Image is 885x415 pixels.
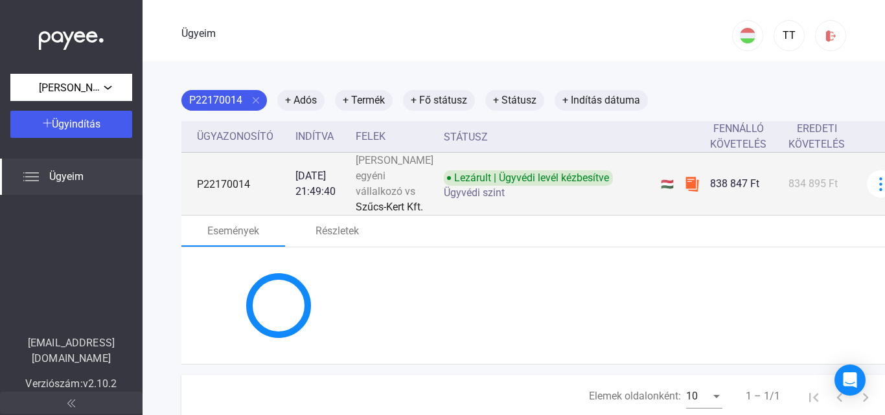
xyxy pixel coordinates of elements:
mat-select: Elemek oldalonként: [686,388,722,404]
font: + Indítás dátuma [562,94,640,106]
button: Következő oldal [853,383,879,409]
font: Ügyvédi szint [444,186,505,199]
font: Események [207,225,259,237]
button: HU [732,20,763,51]
font: [PERSON_NAME] egyéni vállalkozó [39,81,198,94]
div: Indítva [295,129,345,144]
font: Szűcs-Kert Kft. [356,201,423,213]
font: P22170014 [197,178,250,190]
img: arrow-double-left-grey.svg [67,399,75,407]
font: [EMAIL_ADDRESS][DOMAIN_NAME] [28,337,115,365]
font: 🇭🇺 [661,178,674,190]
img: white-payee-white-dot.svg [39,24,104,50]
font: Indítva [295,130,334,142]
img: kijelentkezés-piros [824,29,838,43]
font: 838 847 Ft [710,177,759,190]
button: TT [774,20,805,51]
font: + Adós [285,94,317,106]
font: Ügyeim [49,170,84,183]
font: Lezárult | Ügyvédi levél kézbesítve [454,172,609,184]
font: [PERSON_NAME] egyéni vállalkozó vs [356,154,433,197]
img: list.svg [23,169,39,185]
font: 834 895 Ft [788,177,838,190]
button: Előző oldal [827,383,853,409]
font: [DATE] 21:49:40 [295,170,336,197]
button: Ügyindítás [10,111,132,138]
font: Eredeti követelés [788,122,845,150]
div: Eredeti követelés [788,121,856,152]
font: Státusz [444,131,488,143]
font: Felek [356,130,385,142]
div: Fennálló követelés [710,121,778,152]
div: Intercom Messenger megnyitása [834,365,866,396]
button: kijelentkezés-piros [815,20,846,51]
font: 1 – 1/1 [746,390,780,402]
font: Verziószám: [25,377,82,390]
font: Ügyazonosító [197,130,273,142]
button: Első oldal [801,383,827,409]
img: plus-white.svg [43,118,52,128]
font: Ügyeim [181,27,216,39]
mat-icon: close [250,95,262,106]
div: Ügyazonosító [197,129,285,144]
img: szamlazzhu-mini [684,176,700,192]
font: Elemek oldalonként: [589,390,681,402]
button: [PERSON_NAME] egyéni vállalkozó [10,74,132,101]
div: Felek [356,129,433,144]
font: + Termék [343,94,385,106]
font: 10 [686,390,698,402]
font: Ügyindítás [52,118,100,130]
font: P22170014 [189,94,242,106]
font: Fennálló követelés [710,122,766,150]
font: + Fő státusz [411,94,467,106]
font: TT [783,29,796,41]
font: v2.10.2 [83,377,117,390]
font: + Státusz [493,94,536,106]
img: HU [740,28,755,43]
font: Részletek [316,225,359,237]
